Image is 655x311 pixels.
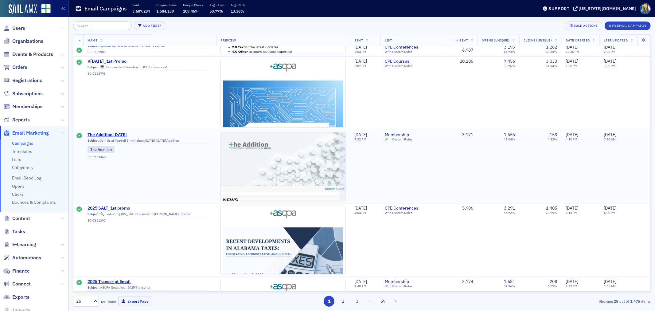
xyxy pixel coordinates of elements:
[77,60,82,66] div: Sent
[88,139,99,143] span: Subject:
[12,268,30,274] span: Finance
[566,50,579,54] time: 12:36 PM
[354,38,363,42] span: Sent
[12,116,30,123] span: Reports
[12,140,33,146] a: Campaigns
[566,137,578,141] time: 4:10 PM
[546,64,557,68] div: 14.94%
[449,279,473,285] div: 3,174
[579,6,636,11] div: [US_STATE][DOMAIN_NAME]
[546,206,557,211] div: 1,405
[385,45,441,50] a: CPE Conferences
[3,228,25,235] a: Tasks
[77,207,82,213] div: Sent
[88,65,99,69] span: Subject:
[88,206,208,211] a: 2025 SALT_1st promo
[504,132,515,138] div: 1,555
[504,59,515,64] div: 7,456
[88,38,97,42] span: Name
[3,281,31,287] a: Connect
[482,38,509,42] span: Opens (Unique)
[88,139,208,144] div: Join Us at TopGolf Birmingham [DATE]! [DATE] Addition
[548,6,570,11] div: Support
[3,64,27,71] a: Orders
[354,284,366,288] time: 7:48 AM
[37,4,51,14] a: View Homepage
[183,3,203,7] p: Unique Clicks
[613,298,619,304] strong: 25
[156,3,177,7] p: Unique Opens
[12,175,41,181] a: Email Send Log
[3,38,43,45] a: Organizations
[604,205,616,211] span: [DATE]
[88,212,99,216] span: Subject:
[12,281,31,287] span: Connect
[524,38,552,42] span: Clicks (Unique)
[84,5,127,12] h1: Email Campaigns
[566,284,578,288] time: 2:49 PM
[3,241,36,248] a: E-Learning
[385,284,441,288] div: With Custom Rules
[88,279,208,285] a: 2025 Transcript Email
[604,44,616,50] span: [DATE]
[504,211,515,215] div: 55.72%
[566,58,579,64] span: [DATE]
[352,296,362,307] button: 3
[12,130,49,136] span: Email Marketing
[604,58,616,64] span: [DATE]
[324,296,334,307] button: 1
[3,215,30,222] a: Content
[504,64,515,68] div: 36.76%
[605,22,651,30] button: New Email Campaign
[385,279,441,285] span: Membership
[546,59,557,64] div: 3,030
[566,205,579,211] span: [DATE]
[9,4,37,14] img: SailAMX
[504,206,515,211] div: 3,291
[183,9,197,14] span: 209,469
[385,206,441,211] a: CPE Conferences
[573,6,638,11] button: [US_STATE][DOMAIN_NAME]
[550,132,557,138] div: 153
[3,116,30,123] a: Reports
[354,50,366,54] time: 2:04 PM
[566,64,578,68] time: 1:28 PM
[385,132,441,138] span: Membership
[12,157,21,162] a: Lists
[566,279,579,284] span: [DATE]
[88,132,208,138] a: The Addition [DATE]
[12,51,53,58] span: Events & Products
[3,130,49,136] a: Email Marketing
[12,254,41,261] span: Automations
[88,65,208,71] div: 🖥️ Conquer Tech Trends with K2 Conferences!
[73,22,132,30] input: Search…
[231,9,244,14] span: 13.36%
[629,298,641,304] strong: 1,475
[385,50,441,54] div: With Custom Rules
[101,298,116,304] label: per page
[504,279,515,285] div: 1,681
[385,211,441,215] div: With Custom Rules
[604,211,615,215] time: 4:00 PM
[565,22,602,30] button: Bulk Actions
[354,205,367,211] span: [DATE]
[12,183,25,189] a: Opens
[385,38,392,42] span: List
[354,279,367,284] span: [DATE]
[566,211,578,215] time: 2:15 PM
[385,137,441,141] div: With Custom Rules
[77,133,82,139] div: Sent
[88,155,208,159] div: EC-7652465
[504,50,515,54] div: 45.73%
[354,211,366,215] time: 4:04 PM
[12,199,56,205] a: Bounces & Complaints
[550,279,557,285] div: 208
[88,59,208,64] span: K[DATE]_1st Promo
[354,137,366,141] time: 7:32 AM
[604,64,615,68] time: 3:00 PM
[604,279,616,284] span: [DATE]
